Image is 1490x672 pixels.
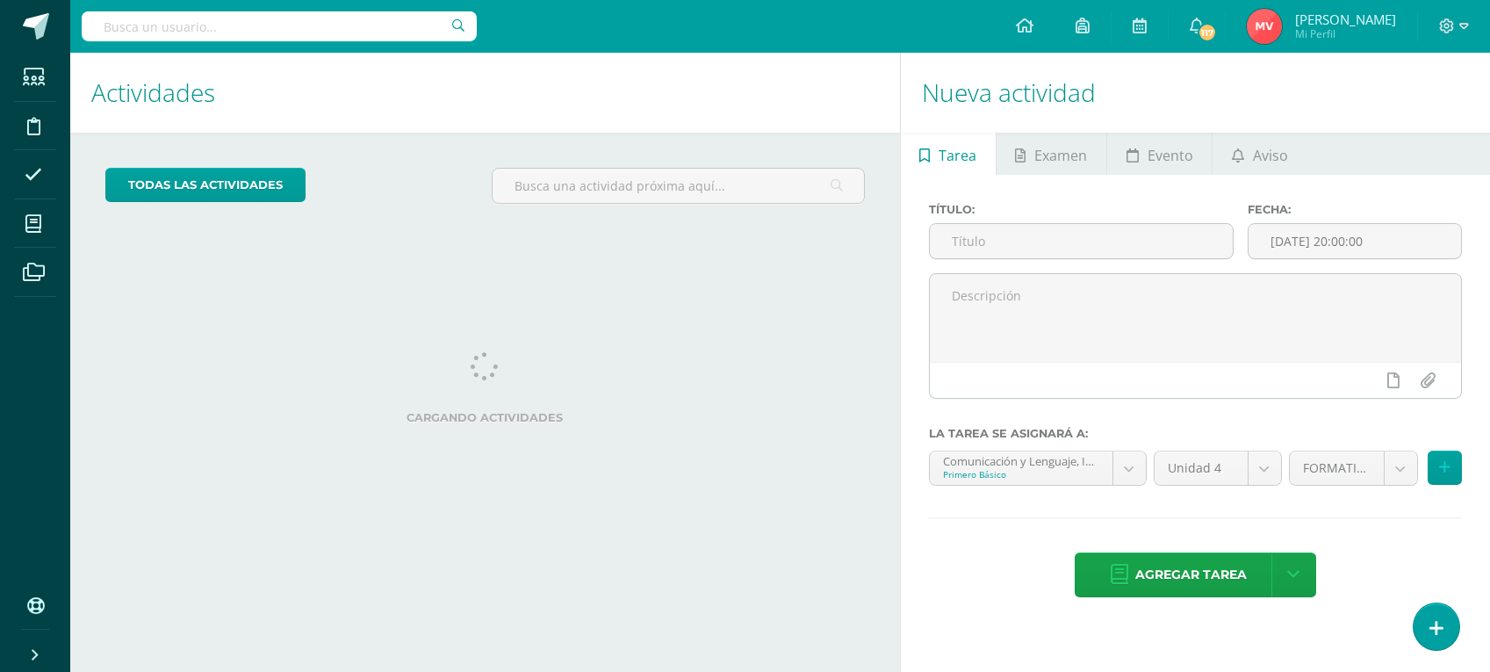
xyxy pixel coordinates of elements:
[91,53,879,133] h1: Actividades
[943,452,1099,468] div: Comunicación y Lenguaje, Idioma Español 'A'
[930,224,1234,258] input: Título
[1148,134,1193,177] span: Evento
[1107,133,1212,175] a: Evento
[1034,134,1087,177] span: Examen
[930,452,1146,485] a: Comunicación y Lenguaje, Idioma Español 'A'Primero Básico
[922,53,1469,133] h1: Nueva actividad
[1168,452,1234,485] span: Unidad 4
[82,11,477,41] input: Busca un usuario...
[939,134,976,177] span: Tarea
[1253,134,1288,177] span: Aviso
[997,133,1106,175] a: Examen
[1248,203,1462,216] label: Fecha:
[1303,452,1371,485] span: FORMATIVO (60.0%)
[1249,224,1461,258] input: Fecha de entrega
[1247,9,1282,44] img: d633705d2caf26de73db2f10b60e18e1.png
[1155,452,1281,485] a: Unidad 4
[105,168,306,202] a: todas las Actividades
[929,203,1234,216] label: Título:
[943,468,1099,481] div: Primero Básico
[105,411,865,424] label: Cargando actividades
[1295,11,1396,28] span: [PERSON_NAME]
[1213,133,1306,175] a: Aviso
[901,133,996,175] a: Tarea
[929,427,1462,440] label: La tarea se asignará a:
[493,169,863,203] input: Busca una actividad próxima aquí...
[1135,553,1247,596] span: Agregar tarea
[1290,452,1417,485] a: FORMATIVO (60.0%)
[1197,23,1216,42] span: 117
[1295,26,1396,41] span: Mi Perfil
